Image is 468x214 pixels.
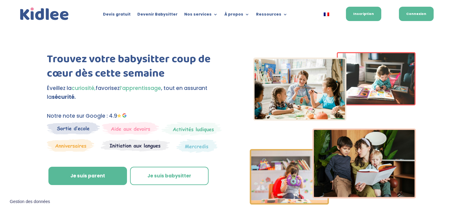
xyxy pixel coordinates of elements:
a: Devis gratuit [103,12,131,19]
img: logo_kidlee_bleu [19,6,70,22]
a: Connexion [399,7,434,21]
a: Inscription [346,7,381,21]
button: Gestion des données [6,195,54,208]
strong: sécurité. [52,93,76,101]
a: Devenir Babysitter [137,12,178,19]
span: l’apprentissage [120,84,161,92]
a: Je suis parent [48,167,127,185]
a: Je suis babysitter [130,167,209,185]
img: Imgs-2 [250,52,416,205]
p: Notre note sur Google : 4.9 [47,112,224,120]
img: Français [324,12,329,16]
p: Éveillez la favorisez , tout en assurant la [47,84,224,102]
h1: Trouvez votre babysitter coup de cœur dès cette semaine [47,52,224,84]
a: Nos services [184,12,218,19]
img: Anniversaire [47,139,94,152]
img: Atelier thematique [101,139,170,152]
img: Sortie decole [47,122,100,134]
img: Mercredi [161,122,222,136]
a: À propos [224,12,249,19]
img: weekends [102,122,159,135]
span: curiosité, [72,84,96,92]
img: Thematique [176,139,217,153]
a: Ressources [256,12,287,19]
span: Gestion des données [10,199,50,205]
a: Kidlee Logo [19,6,70,22]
